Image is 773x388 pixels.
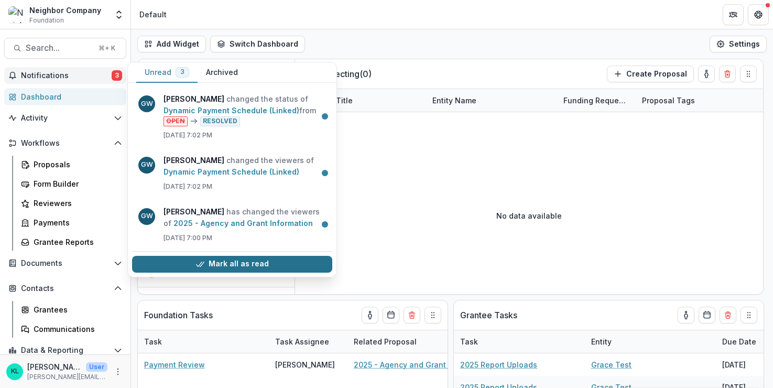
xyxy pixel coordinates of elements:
button: Drag [740,66,757,82]
div: Task Assignee [269,336,335,347]
button: toggle-assigned-to-me [678,307,694,324]
span: Documents [21,259,110,268]
button: Mark all as read [132,256,332,273]
p: Prospecting ( 0 ) [312,68,390,80]
a: 2025 - Agency and Grant Information [173,219,313,228]
div: Entity Name [426,89,557,112]
button: More [112,365,124,378]
p: [PERSON_NAME][EMAIL_ADDRESS][DOMAIN_NAME] [27,372,107,382]
div: Form Builder [34,178,118,189]
button: Open Data & Reporting [4,342,126,359]
span: 3 [180,68,184,76]
div: Task [454,336,484,347]
span: Notifications [21,71,112,80]
div: Grantees [34,304,118,315]
div: Proposal Tags [636,89,767,112]
a: Dynamic Payment Schedule (Linked) [164,167,299,176]
div: Grantee Reports [34,236,118,247]
button: Partners [723,4,744,25]
a: Communications [17,320,126,338]
a: Grantees [17,301,126,318]
div: Proposal Tags [636,95,701,106]
button: Notifications3 [4,67,126,84]
a: Payment Review [144,359,205,370]
div: Task [454,330,585,353]
button: toggle-assigned-to-me [362,307,378,324]
p: Foundation Tasks [144,309,213,321]
a: Reviewers [17,195,126,212]
button: Drag [741,307,757,324]
nav: breadcrumb [135,7,171,22]
div: Reviewers [34,198,118,209]
span: Data & Reporting [21,346,110,355]
div: Proposals [34,159,118,170]
a: Grace Test [591,359,632,370]
div: Proposal Title [295,89,426,112]
a: Dynamic Payment Schedule (Linked) [164,106,299,115]
p: changed the viewers of [164,155,326,178]
button: Open Documents [4,255,126,272]
div: [PERSON_NAME] [275,359,335,370]
a: Dashboard [4,88,126,105]
a: Proposals [17,156,126,173]
div: Kerri Lopez-Howell [11,368,19,375]
button: Open Contacts [4,280,126,297]
span: Search... [26,43,92,53]
button: Unread [136,62,198,83]
p: changed the status of from [164,93,326,126]
button: Search... [4,38,126,59]
div: Communications [34,324,118,335]
button: Archived [198,62,246,83]
div: Entity [585,336,618,347]
span: Activity [21,114,110,123]
button: Calendar [699,307,715,324]
div: Related Proposal [347,330,478,353]
div: Entity [585,330,716,353]
button: Calendar [383,307,399,324]
div: Funding Requested [557,89,636,112]
p: has changed the viewers of [164,206,326,229]
div: Neighbor Company [29,5,101,16]
button: Drag [424,307,441,324]
button: Open Workflows [4,135,126,152]
button: Get Help [748,4,769,25]
button: Create Proposal [607,66,694,82]
button: Delete card [719,66,736,82]
a: Grantee Reports [17,233,126,251]
div: Dashboard [21,91,118,102]
div: Related Proposal [347,336,423,347]
button: Delete card [720,307,736,324]
p: No data available [496,210,562,221]
p: Grantee Tasks [460,309,517,321]
div: Task Assignee [269,330,347,353]
button: Switch Dashboard [210,36,305,52]
p: User [86,362,107,372]
button: toggle-assigned-to-me [698,66,715,82]
div: Entity Name [426,95,483,106]
div: Default [139,9,167,20]
p: [PERSON_NAME] [27,361,82,372]
div: Task [138,330,269,353]
div: Payments [34,217,118,228]
div: Due Date [716,336,763,347]
span: Workflows [21,139,110,148]
img: Neighbor Company [8,6,25,23]
div: Funding Requested [557,95,636,106]
button: Settings [710,36,767,52]
a: 2025 Report Uploads [460,359,537,370]
a: 2025 - Agency and Grant Information [354,359,472,370]
span: Foundation [29,16,64,25]
button: Open entity switcher [112,4,126,25]
span: 3 [112,70,122,81]
button: Delete card [404,307,420,324]
button: Open Activity [4,110,126,126]
a: Payments [17,214,126,231]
